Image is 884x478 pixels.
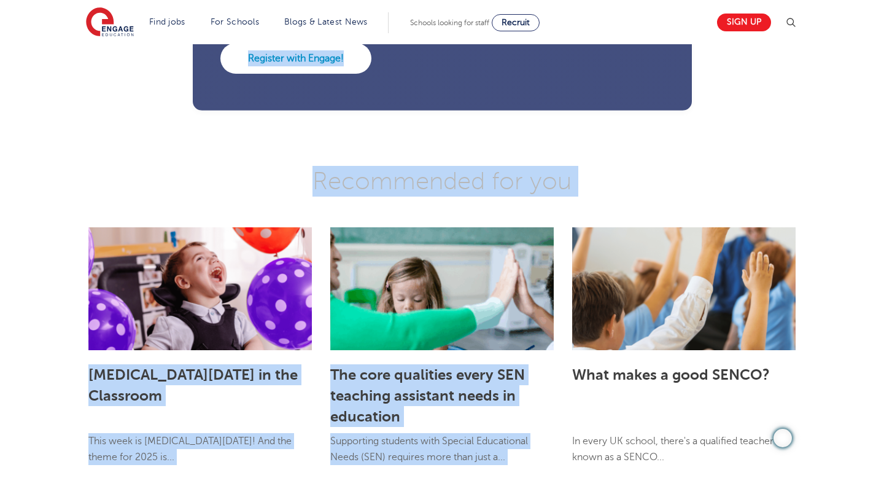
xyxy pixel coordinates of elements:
[211,17,259,26] a: For Schools
[572,366,770,383] a: What makes a good SENCO?
[572,433,796,478] p: In every UK school, there's a qualified teacher known as a SENCO...
[330,433,554,478] p: Supporting students with Special Educational Needs (SEN) requires more than just a...
[330,366,525,425] a: The core qualities every SEN teaching assistant needs in education
[88,433,312,478] p: This week is [MEDICAL_DATA][DATE]! And the theme for 2025 is...
[149,17,185,26] a: Find jobs
[717,14,771,31] a: Sign up
[88,366,298,404] a: [MEDICAL_DATA][DATE] in the Classroom
[79,166,805,197] h3: Recommended for you
[492,14,540,31] a: Recruit
[284,17,368,26] a: Blogs & Latest News
[220,43,371,74] a: Register with Engage!
[502,18,530,27] span: Recruit
[86,7,134,38] img: Engage Education
[410,18,489,27] span: Schools looking for staff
